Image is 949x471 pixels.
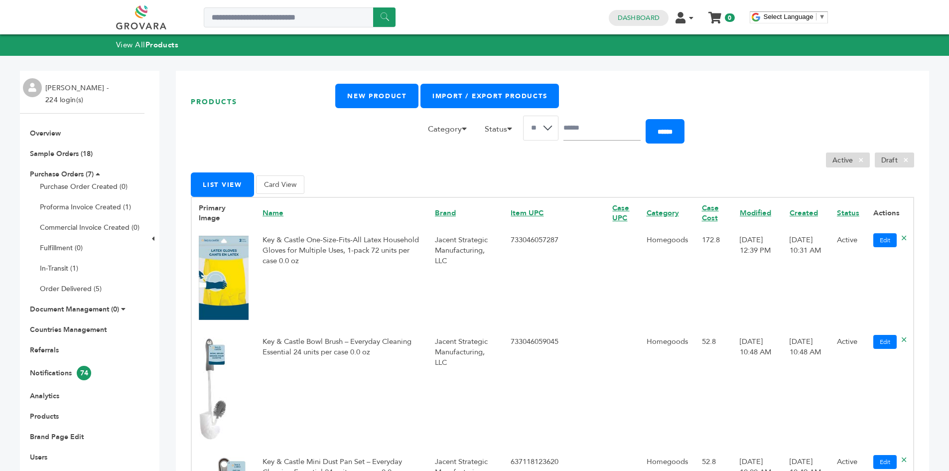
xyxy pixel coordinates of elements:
[790,208,818,218] a: Created
[30,169,94,179] a: Purchase Orders (7)
[23,78,42,97] img: profile.png
[30,345,59,355] a: Referrals
[428,228,504,330] td: Jacent Strategic Manufacturing, LLC
[45,82,111,106] li: [PERSON_NAME] - 224 login(s)
[830,228,866,330] td: Active
[420,84,559,108] a: Import / Export Products
[504,330,605,450] td: 733046059045
[875,153,914,167] li: Draft
[335,84,418,108] a: New Product
[256,175,304,194] button: Card View
[733,330,783,450] td: [DATE] 10:48 AM
[256,228,428,330] td: Key & Castle One-Size-Fits-All Latex Household Gloves for Multiple Uses, 1-pack 72 units per case...
[695,228,733,330] td: 172.8
[853,154,869,166] span: ×
[40,243,83,253] a: Fulfillment (0)
[830,330,866,450] td: Active
[733,228,783,330] td: [DATE] 12:39 PM
[204,7,396,27] input: Search a product or brand...
[819,13,825,20] span: ▼
[428,330,504,450] td: Jacent Strategic Manufacturing, LLC
[612,203,629,223] a: Case UPC
[30,129,61,138] a: Overview
[647,208,679,218] a: Category
[40,264,78,273] a: In-Transit (1)
[199,337,227,440] img: No Image
[256,330,428,450] td: Key & Castle Bowl Brush – Everyday Cleaning Essential 24 units per case 0.0 oz
[30,453,47,462] a: Users
[40,223,139,232] a: Commercial Invoice Created (0)
[30,305,119,314] a: Document Management (0)
[740,208,771,218] a: Modified
[191,172,254,197] button: List View
[783,330,830,450] td: [DATE] 10:48 AM
[873,233,897,247] a: Edit
[618,13,660,22] a: Dashboard
[873,455,897,469] a: Edit
[764,13,825,20] a: Select Language​
[563,116,641,141] input: Search
[40,182,128,191] a: Purchase Order Created (0)
[709,9,720,19] a: My Cart
[702,203,719,223] a: Case Cost
[640,228,695,330] td: Homegoods
[30,325,107,334] a: Countries Management
[30,368,91,378] a: Notifications74
[826,153,870,167] li: Active
[30,149,93,158] a: Sample Orders (18)
[199,236,249,319] img: No Image
[30,432,84,442] a: Brand Page Edit
[30,412,59,421] a: Products
[640,330,695,450] td: Homegoods
[725,13,734,22] span: 0
[504,228,605,330] td: 733046057287
[480,123,523,140] li: Status
[30,391,59,401] a: Analytics
[145,40,178,50] strong: Products
[116,40,179,50] a: View AllProducts
[263,208,283,218] a: Name
[77,366,91,380] span: 74
[191,84,335,120] h1: Products
[423,123,478,140] li: Category
[435,208,456,218] a: Brand
[898,154,914,166] span: ×
[837,208,859,218] a: Status
[764,13,813,20] span: Select Language
[866,197,914,229] th: Actions
[783,228,830,330] td: [DATE] 10:31 AM
[511,208,543,218] a: Item UPC
[191,197,256,229] th: Primary Image
[40,202,131,212] a: Proforma Invoice Created (1)
[873,335,897,349] a: Edit
[695,330,733,450] td: 52.8
[40,284,102,294] a: Order Delivered (5)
